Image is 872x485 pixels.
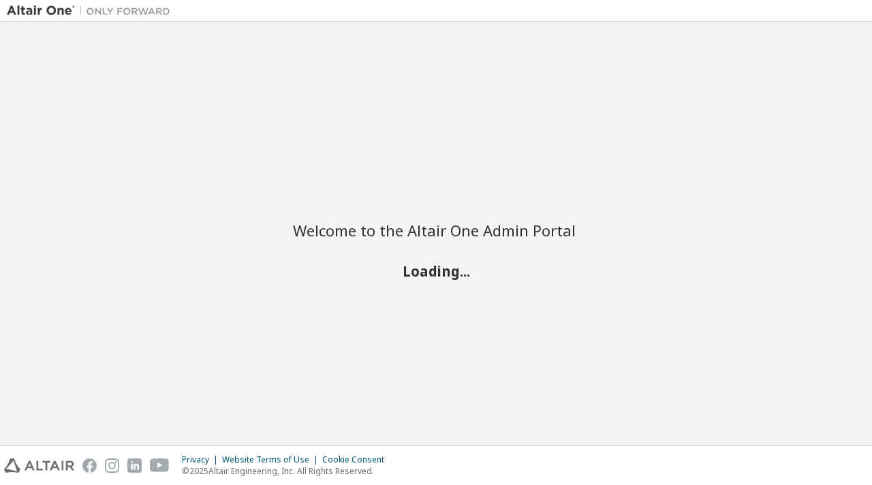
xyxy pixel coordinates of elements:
img: instagram.svg [105,458,119,473]
p: © 2025 Altair Engineering, Inc. All Rights Reserved. [182,465,392,477]
h2: Loading... [293,262,579,280]
img: altair_logo.svg [4,458,74,473]
img: youtube.svg [150,458,170,473]
img: facebook.svg [82,458,97,473]
img: Altair One [7,4,177,18]
img: linkedin.svg [127,458,142,473]
h2: Welcome to the Altair One Admin Portal [293,221,579,240]
div: Privacy [182,454,222,465]
div: Website Terms of Use [222,454,322,465]
div: Cookie Consent [322,454,392,465]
